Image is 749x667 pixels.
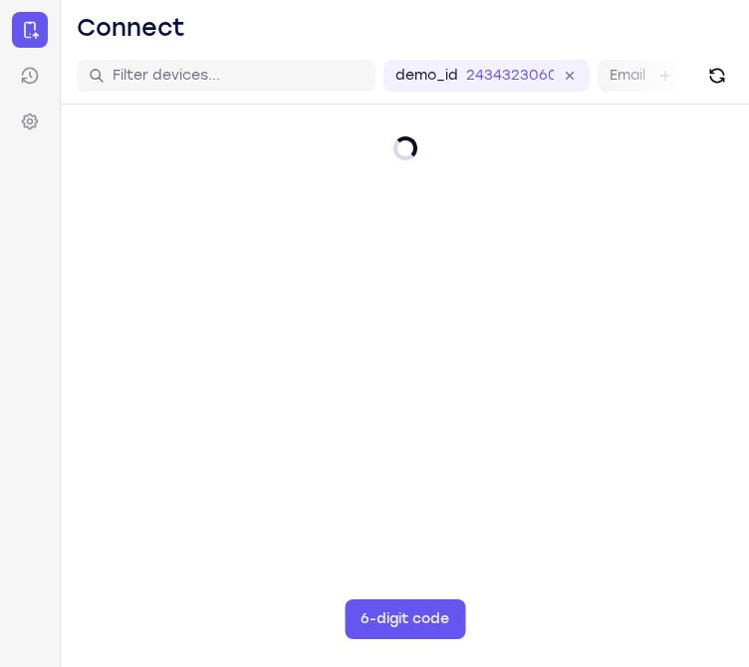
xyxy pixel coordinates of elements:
button: Refresh [701,60,733,92]
h1: Connect [77,12,185,44]
a: Connect [12,12,48,48]
a: Settings [12,104,48,139]
label: Email [610,66,645,86]
input: Filter devices... [113,66,364,86]
label: demo_id [395,66,458,86]
a: Sessions [12,58,48,94]
button: 6-digit code [345,599,465,639]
